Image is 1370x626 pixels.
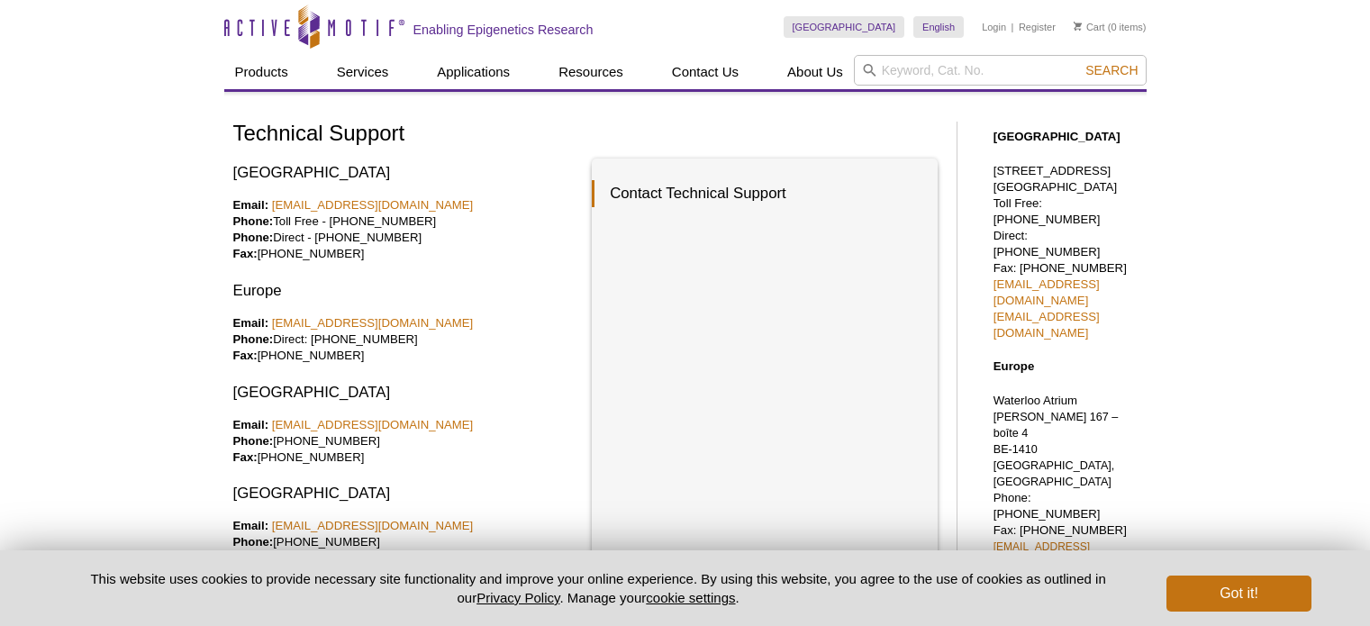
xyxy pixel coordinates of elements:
p: Waterloo Atrium Phone: [PHONE_NUMBER] Fax: [PHONE_NUMBER] [993,393,1138,620]
a: [GEOGRAPHIC_DATA] [784,16,905,38]
a: [EMAIL_ADDRESS][DOMAIN_NAME] [272,418,474,431]
a: English [913,16,964,38]
strong: Fax: [233,247,258,260]
a: [EMAIL_ADDRESS][DOMAIN_NAME] [272,316,474,330]
a: [EMAIL_ADDRESS][DOMAIN_NAME] [993,310,1100,340]
a: Cart [1074,21,1105,33]
button: Search [1080,62,1143,78]
input: Keyword, Cat. No. [854,55,1147,86]
p: This website uses cookies to provide necessary site functionality and improve your online experie... [59,569,1138,607]
a: Products [224,55,299,89]
button: cookie settings [646,590,735,605]
h3: [GEOGRAPHIC_DATA] [233,483,579,504]
a: [EMAIL_ADDRESS][DOMAIN_NAME] [272,198,474,212]
p: [PHONE_NUMBER] [233,518,579,550]
span: Search [1085,63,1138,77]
a: Applications [426,55,521,89]
h3: [GEOGRAPHIC_DATA] [233,382,579,404]
h3: [GEOGRAPHIC_DATA] [233,162,579,184]
a: Login [982,21,1006,33]
strong: Phone: [233,231,274,244]
a: [EMAIL_ADDRESS][DOMAIN_NAME] [993,277,1100,307]
strong: Email: [233,519,269,532]
a: Services [326,55,400,89]
p: [STREET_ADDRESS] [GEOGRAPHIC_DATA] Toll Free: [PHONE_NUMBER] Direct: [PHONE_NUMBER] Fax: [PHONE_N... [993,163,1138,341]
li: | [1012,16,1014,38]
strong: Phone: [233,332,274,346]
p: Toll Free - [PHONE_NUMBER] Direct - [PHONE_NUMBER] [PHONE_NUMBER] [233,197,579,262]
li: (0 items) [1074,16,1147,38]
strong: Fax: [233,450,258,464]
p: [PHONE_NUMBER] [PHONE_NUMBER] [233,417,579,466]
h1: Technical Support [233,122,939,148]
a: Register [1019,21,1056,33]
strong: Email: [233,316,269,330]
a: Privacy Policy [476,590,559,605]
a: Resources [548,55,634,89]
h3: Europe [233,280,579,302]
strong: Fax: [233,349,258,362]
strong: [GEOGRAPHIC_DATA] [993,130,1120,143]
a: About Us [776,55,854,89]
strong: Email: [233,198,269,212]
strong: Europe [993,359,1034,373]
h3: Contact Technical Support [592,180,920,207]
p: Direct: [PHONE_NUMBER] [PHONE_NUMBER] [233,315,579,364]
h2: Enabling Epigenetics Research [413,22,594,38]
button: Got it! [1166,576,1311,612]
strong: Phone: [233,535,274,549]
a: [EMAIL_ADDRESS][DOMAIN_NAME] [272,519,474,532]
strong: Phone: [233,434,274,448]
a: [EMAIL_ADDRESS][DOMAIN_NAME] [993,540,1090,569]
strong: Email: [233,418,269,431]
a: Contact Us [661,55,749,89]
span: [PERSON_NAME] 167 – boîte 4 BE-1410 [GEOGRAPHIC_DATA], [GEOGRAPHIC_DATA] [993,411,1119,488]
strong: Phone: [233,214,274,228]
img: Your Cart [1074,22,1082,31]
